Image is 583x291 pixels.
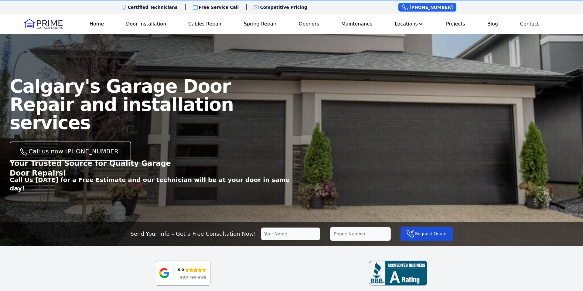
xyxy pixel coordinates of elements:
a: Door Installation [124,18,169,30]
span: Calgary's Garage Door Repair and installation services [10,76,234,133]
a: Home [87,18,106,30]
a: Projects [444,18,468,30]
a: Call us now [PHONE_NUMBER] [10,142,131,161]
div: 5.0 [178,267,184,273]
input: Your Name [261,228,320,240]
a: Blog [485,18,500,30]
img: Logo [24,19,63,29]
p: Free Service Call [199,4,239,10]
img: BBB-review [369,261,427,286]
a: Contact [518,18,541,30]
div: Rating: 5.0 out of 5 [178,267,206,273]
a: Cables Repair [186,18,224,30]
p: Competitive Pricing [260,4,307,10]
a: Openers [296,18,322,30]
button: Locations [392,18,426,30]
p: Certified Technicians [128,4,178,10]
input: Phone Number [330,227,391,241]
p: Your Trusted Source for Quality Garage Door Repairs! [10,159,185,178]
p: Call Us [DATE] for a Free Estimate and our technician will be at your door in same day! [10,176,291,193]
a: Spring Repair [241,18,279,30]
a: [PHONE_NUMBER] [398,3,456,12]
button: Request Quote [401,227,453,241]
p: Send Your Info – Get a Free Consultation Now! [130,230,256,238]
a: Maintenance [339,18,375,30]
div: 499 reviews [180,276,206,279]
